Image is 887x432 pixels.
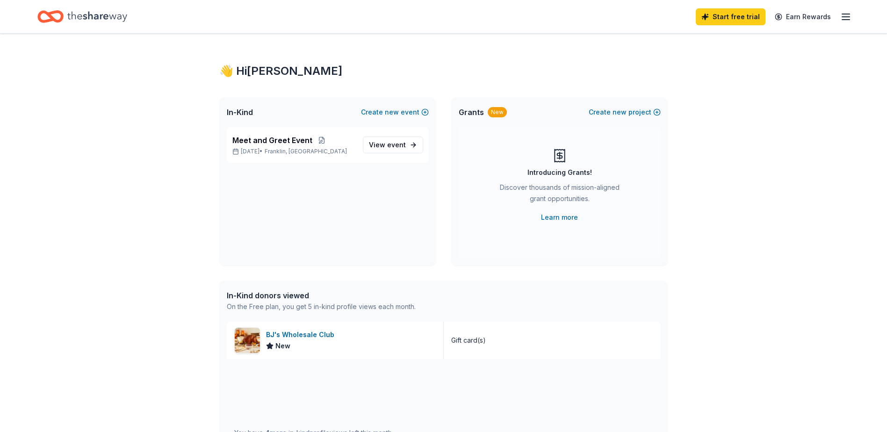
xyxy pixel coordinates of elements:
[385,107,399,118] span: new
[613,107,627,118] span: new
[219,64,668,79] div: 👋 Hi [PERSON_NAME]
[232,148,355,155] p: [DATE] •
[369,139,406,151] span: View
[527,167,592,178] div: Introducing Grants!
[451,335,486,346] div: Gift card(s)
[696,8,765,25] a: Start free trial
[227,107,253,118] span: In-Kind
[769,8,837,25] a: Earn Rewards
[541,212,578,223] a: Learn more
[232,135,312,146] span: Meet and Greet Event
[235,328,260,353] img: Image for BJ's Wholesale Club
[488,107,507,117] div: New
[227,301,416,312] div: On the Free plan, you get 5 in-kind profile views each month.
[496,182,623,208] div: Discover thousands of mission-aligned grant opportunities.
[266,329,338,340] div: BJ's Wholesale Club
[589,107,661,118] button: Createnewproject
[37,6,127,28] a: Home
[459,107,484,118] span: Grants
[265,148,347,155] span: Franklin, [GEOGRAPHIC_DATA]
[227,290,416,301] div: In-Kind donors viewed
[363,137,423,153] a: View event
[275,340,290,352] span: New
[387,141,406,149] span: event
[361,107,429,118] button: Createnewevent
